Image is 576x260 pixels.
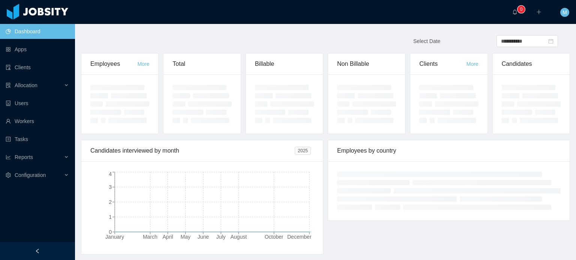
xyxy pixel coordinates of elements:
[6,42,69,57] a: icon: appstoreApps
[137,61,149,67] a: More
[181,234,190,240] tspan: May
[163,234,173,240] tspan: April
[287,234,312,240] tspan: December
[512,9,517,15] i: icon: bell
[6,172,11,178] i: icon: setting
[143,234,157,240] tspan: March
[109,184,112,190] tspan: 3
[6,132,69,147] a: icon: profileTasks
[6,60,69,75] a: icon: auditClients
[109,214,112,220] tspan: 1
[109,199,112,205] tspan: 2
[6,155,11,160] i: icon: line-chart
[6,114,69,129] a: icon: userWorkers
[6,24,69,39] a: icon: pie-chartDashboard
[90,140,295,161] div: Candidates interviewed by month
[502,53,561,74] div: Candidates
[216,234,226,240] tspan: July
[337,53,396,74] div: Non Billable
[548,39,553,44] i: icon: calendar
[337,140,561,161] div: Employees by country
[105,234,124,240] tspan: January
[90,53,137,74] div: Employees
[15,82,37,88] span: Allocation
[109,171,112,177] tspan: 4
[295,147,311,155] span: 2025
[15,154,33,160] span: Reports
[6,96,69,111] a: icon: robotUsers
[230,234,247,240] tspan: August
[517,6,525,13] sup: 0
[536,9,541,15] i: icon: plus
[6,83,11,88] i: icon: solution
[265,234,283,240] tspan: October
[172,53,231,74] div: Total
[15,172,46,178] span: Configuration
[413,38,440,44] span: Select Date
[109,229,112,235] tspan: 0
[255,53,314,74] div: Billable
[198,234,209,240] tspan: June
[466,61,478,67] a: More
[562,8,567,17] span: M
[419,53,466,74] div: Clients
